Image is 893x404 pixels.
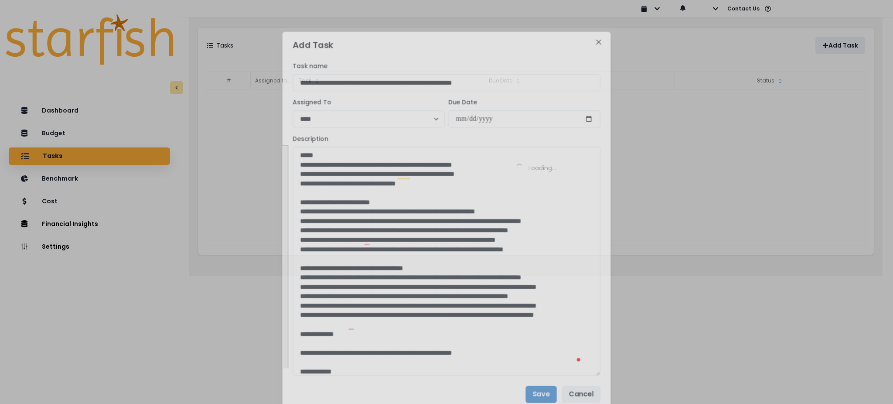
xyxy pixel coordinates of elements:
textarea: To enrich screen reader interactions, please activate Accessibility in Grammarly extension settings [293,147,600,375]
button: Cancel [562,386,600,403]
label: Due Date [448,98,595,107]
header: Add Task [283,32,611,58]
label: Task name [293,62,595,71]
button: Close [592,35,605,49]
button: Save [525,386,557,403]
label: Description [293,134,595,144]
label: Assigned To [293,98,440,107]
